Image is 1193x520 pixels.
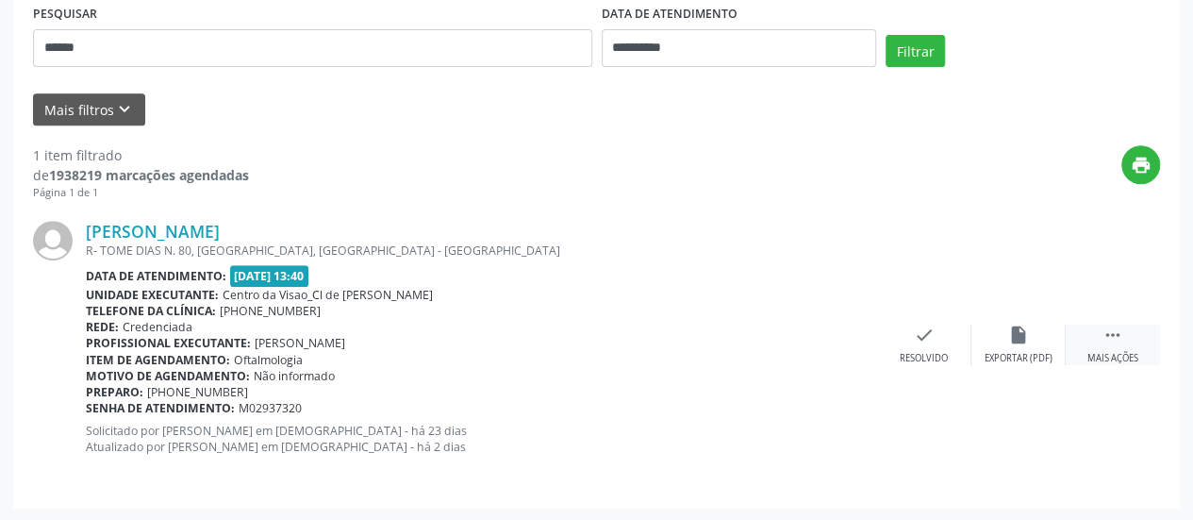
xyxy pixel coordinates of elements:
[1131,155,1152,176] i: print
[33,185,249,201] div: Página 1 de 1
[123,319,192,335] span: Credenciada
[239,400,302,416] span: M02937320
[223,287,433,303] span: Centro da Visao_Cl de [PERSON_NAME]
[86,243,877,259] div: R- TOME DIAS N. 80, [GEOGRAPHIC_DATA], [GEOGRAPHIC_DATA] - [GEOGRAPHIC_DATA]
[86,221,220,242] a: [PERSON_NAME]
[86,335,251,351] b: Profissional executante:
[985,352,1052,365] div: Exportar (PDF)
[220,303,321,319] span: [PHONE_NUMBER]
[234,352,303,368] span: Oftalmologia
[914,325,935,345] i: check
[886,35,945,67] button: Filtrar
[86,268,226,284] b: Data de atendimento:
[230,265,309,287] span: [DATE] 13:40
[1008,325,1029,345] i: insert_drive_file
[900,352,948,365] div: Resolvido
[86,287,219,303] b: Unidade executante:
[1102,325,1123,345] i: 
[255,335,345,351] span: [PERSON_NAME]
[114,99,135,120] i: keyboard_arrow_down
[147,384,248,400] span: [PHONE_NUMBER]
[1121,145,1160,184] button: print
[86,303,216,319] b: Telefone da clínica:
[33,221,73,260] img: img
[33,145,249,165] div: 1 item filtrado
[86,352,230,368] b: Item de agendamento:
[86,423,877,455] p: Solicitado por [PERSON_NAME] em [DEMOGRAPHIC_DATA] - há 23 dias Atualizado por [PERSON_NAME] em [...
[1087,352,1138,365] div: Mais ações
[33,93,145,126] button: Mais filtroskeyboard_arrow_down
[254,368,335,384] span: Não informado
[86,400,235,416] b: Senha de atendimento:
[86,319,119,335] b: Rede:
[33,165,249,185] div: de
[49,166,249,184] strong: 1938219 marcações agendadas
[86,384,143,400] b: Preparo:
[86,368,250,384] b: Motivo de agendamento:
